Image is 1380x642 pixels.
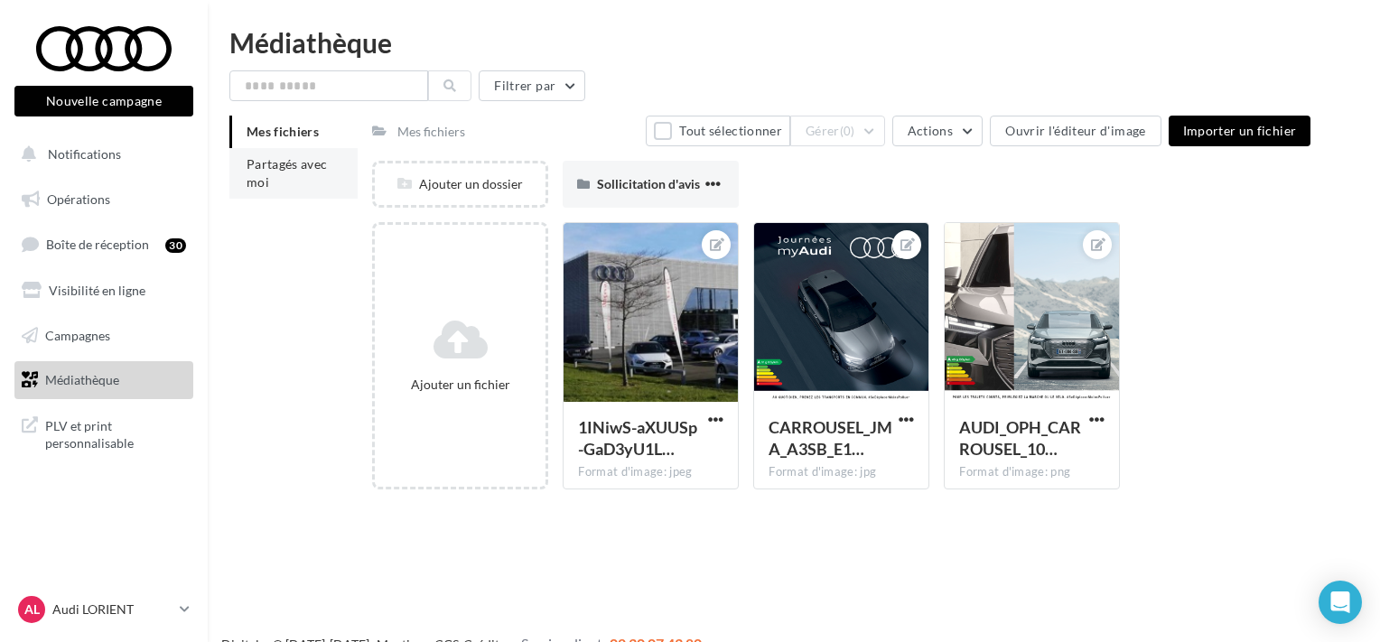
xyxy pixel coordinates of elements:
span: 1INiwS-aXUUSp-GaD3yU1LQTx4ttzVcbLVdZQb7xX_hO4Ihzl8MiV2seDZLyRud6du8tIWL295gCYA7Cug=s0 [578,417,697,459]
div: 30 [165,238,186,253]
span: AUDI_OPH_CARROUSEL_1080x1080_PARE_BRISE_MARCHEOUVELO [959,417,1081,459]
button: Actions [892,116,983,146]
span: Médiathèque [45,372,119,387]
span: CARROUSEL_JMA_A3SB_E1-LOM1 [769,417,892,459]
a: Visibilité en ligne [11,272,197,310]
div: Mes fichiers [397,123,465,141]
div: Open Intercom Messenger [1319,581,1362,624]
button: Ouvrir l'éditeur d'image [990,116,1161,146]
span: Mes fichiers [247,124,319,139]
span: Visibilité en ligne [49,283,145,298]
div: Format d'image: png [959,464,1105,480]
button: Tout sélectionner [646,116,790,146]
a: Médiathèque [11,361,197,399]
span: Boîte de réception [46,237,149,252]
button: Gérer(0) [790,116,885,146]
a: AL Audi LORIENT [14,592,193,627]
p: Audi LORIENT [52,600,172,619]
button: Nouvelle campagne [14,86,193,116]
span: Campagnes [45,327,110,342]
span: Actions [908,123,953,138]
span: Importer un fichier [1183,123,1297,138]
span: AL [24,600,40,619]
span: Opérations [47,191,110,207]
a: PLV et print personnalisable [11,406,197,460]
div: Format d'image: jpeg [578,464,723,480]
button: Filtrer par [479,70,585,101]
button: Notifications [11,135,190,173]
span: Sollicitation d'avis [597,176,700,191]
a: Campagnes [11,317,197,355]
a: Boîte de réception30 [11,225,197,264]
div: Ajouter un fichier [382,376,538,394]
button: Importer un fichier [1169,116,1311,146]
div: Médiathèque [229,29,1358,56]
span: Partagés avec moi [247,156,328,190]
a: Opérations [11,181,197,219]
div: Format d'image: jpg [769,464,914,480]
span: (0) [840,124,855,138]
div: Ajouter un dossier [375,175,545,193]
span: Notifications [48,146,121,162]
span: PLV et print personnalisable [45,414,186,452]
